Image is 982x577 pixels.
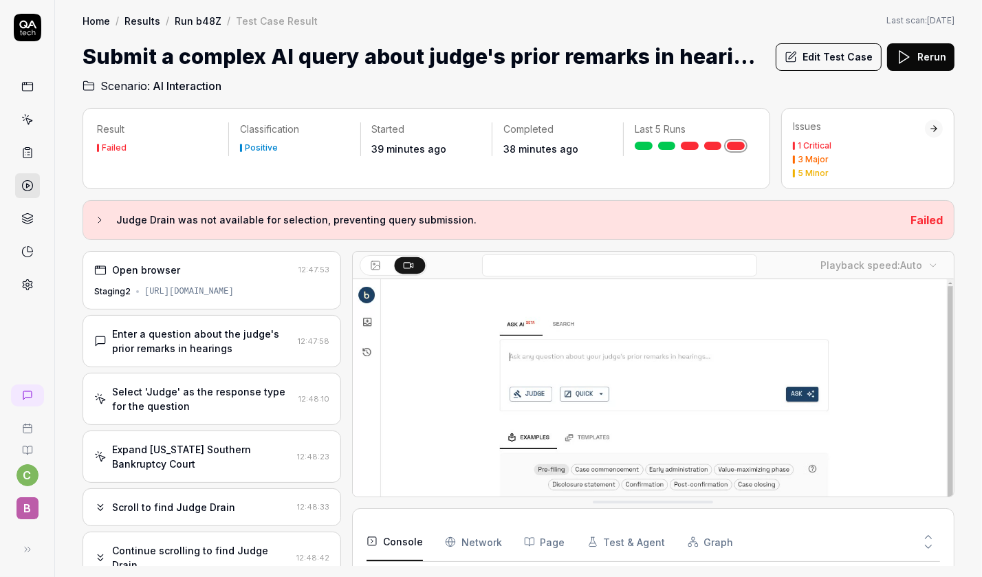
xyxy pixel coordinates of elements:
a: Home [83,14,110,28]
time: [DATE] [927,15,954,25]
div: Playback speed: [820,258,922,272]
a: Book a call with us [6,412,49,434]
div: 1 Critical [798,142,831,150]
time: 38 minutes ago [503,143,578,155]
p: Completed [503,122,612,136]
div: Failed [102,144,127,152]
button: B [6,486,49,522]
time: 12:47:53 [298,265,329,274]
button: Console [367,523,423,561]
p: Result [97,122,217,136]
time: 12:48:23 [297,452,329,461]
time: 12:48:42 [296,553,329,563]
time: 12:48:10 [298,394,329,404]
a: Run b48Z [175,14,221,28]
button: Page [524,523,565,561]
button: Judge Drain was not available for selection, preventing query submission. [94,212,899,228]
div: Select 'Judge' as the response type for the question [112,384,293,413]
time: 12:48:33 [297,502,329,512]
a: Results [124,14,160,28]
button: Edit Test Case [776,43,882,71]
div: / [166,14,169,28]
a: New conversation [11,384,44,406]
div: Expand [US_STATE] Southern Bankruptcy Court [112,442,292,471]
span: B [17,497,39,519]
button: Rerun [887,43,954,71]
p: Last 5 Runs [635,122,745,136]
button: Graph [688,523,734,561]
span: AI Interaction [153,78,221,94]
div: / [116,14,119,28]
div: Enter a question about the judge's prior remarks in hearings [112,327,292,356]
time: 12:47:58 [298,336,329,346]
div: Test Case Result [236,14,318,28]
div: 5 Minor [798,169,829,177]
button: Last scan:[DATE] [886,14,954,27]
span: Scenario: [98,78,150,94]
div: Open browser [112,263,180,277]
span: Last scan: [886,14,954,27]
div: [URL][DOMAIN_NAME] [144,285,234,298]
button: c [17,464,39,486]
div: 3 Major [798,155,829,164]
button: Test & Agent [587,523,666,561]
div: Staging2 [94,285,131,298]
div: / [227,14,230,28]
a: Documentation [6,434,49,456]
span: Failed [910,213,943,227]
div: Positive [245,144,278,152]
a: Scenario:AI Interaction [83,78,221,94]
div: Continue scrolling to find Judge Drain [112,543,291,572]
div: Issues [793,120,925,133]
p: Started [372,122,481,136]
button: Network [445,523,502,561]
time: 39 minutes ago [372,143,447,155]
h1: Submit a complex AI query about judge's prior remarks in hearings [83,41,765,72]
div: Scroll to find Judge Drain [112,500,235,514]
p: Classification [240,122,349,136]
h3: Judge Drain was not available for selection, preventing query submission. [116,212,899,228]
